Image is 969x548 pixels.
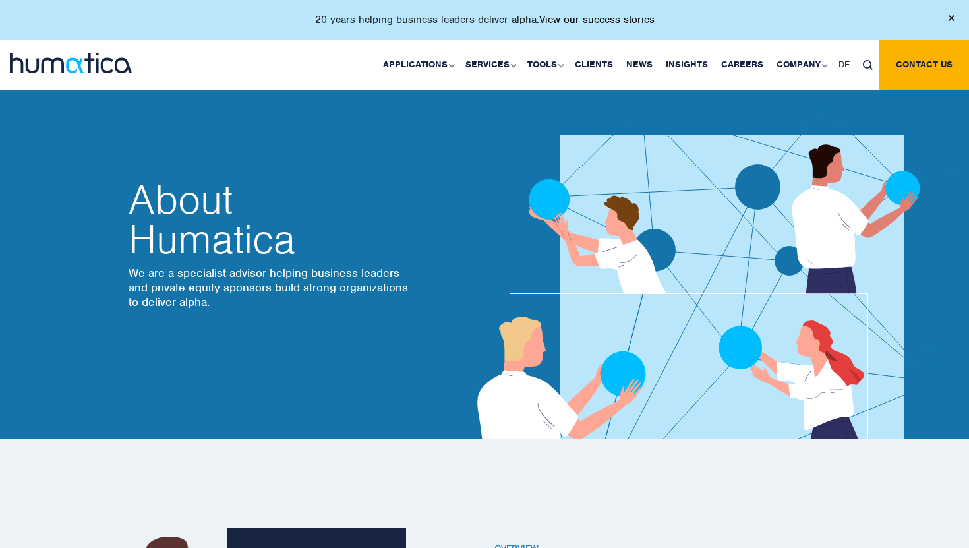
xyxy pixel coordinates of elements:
p: We are a specialist advisor helping business leaders and private equity sponsors build strong org... [129,266,412,309]
a: News [620,40,659,90]
img: search_icon [863,60,873,70]
p: 20 years helping business leaders deliver alpha. [315,13,655,26]
a: Company [770,40,832,90]
a: Services [459,40,521,90]
a: DE [832,40,856,90]
h2: Humatica [129,180,412,259]
a: View our success stories [539,13,655,26]
a: Applications [376,40,459,90]
img: logo [10,53,132,73]
span: DE [838,59,850,70]
a: Tools [521,40,568,90]
a: Contact us [879,40,969,90]
img: about_banner1 [438,59,956,439]
span: About [129,180,412,220]
a: Careers [715,40,770,90]
a: Insights [659,40,715,90]
a: Clients [568,40,620,90]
